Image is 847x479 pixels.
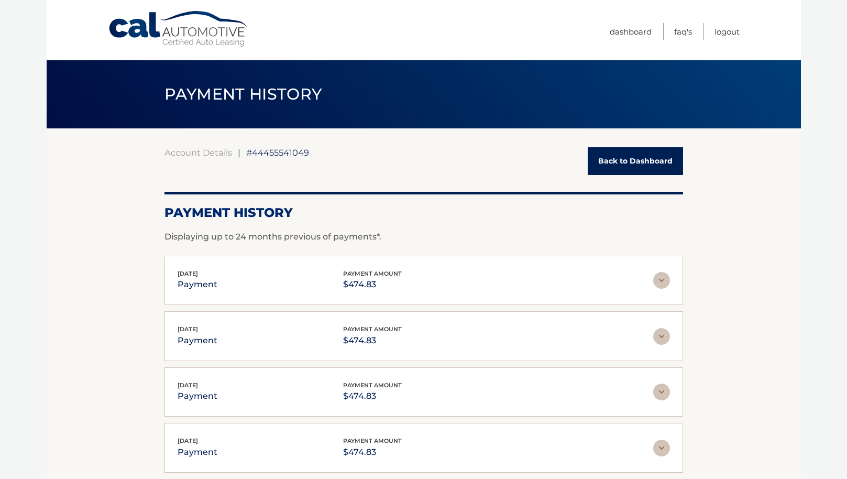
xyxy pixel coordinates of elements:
[238,147,240,158] span: |
[178,445,217,460] p: payment
[343,277,402,292] p: $474.83
[246,147,309,158] span: #44455541049
[178,382,198,389] span: [DATE]
[108,10,249,48] a: Cal Automotive
[164,205,683,221] h2: Payment History
[588,147,683,175] a: Back to Dashboard
[653,384,670,400] img: accordion-rest.svg
[343,270,402,277] span: payment amount
[343,445,402,460] p: $474.83
[610,23,652,40] a: Dashboard
[343,437,402,444] span: payment amount
[653,328,670,345] img: accordion-rest.svg
[178,389,217,404] p: payment
[653,440,670,456] img: accordion-rest.svg
[714,23,740,40] a: Logout
[178,437,198,444] span: [DATE]
[343,325,402,333] span: payment amount
[343,333,402,348] p: $474.83
[178,277,217,292] p: payment
[164,231,683,243] p: Displaying up to 24 months previous of payments*.
[164,84,322,104] span: PAYMENT HISTORY
[164,147,232,158] a: Account Details
[343,382,402,389] span: payment amount
[653,272,670,289] img: accordion-rest.svg
[178,325,198,333] span: [DATE]
[674,23,692,40] a: FAQ's
[178,333,217,348] p: payment
[178,270,198,277] span: [DATE]
[343,389,402,404] p: $474.83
